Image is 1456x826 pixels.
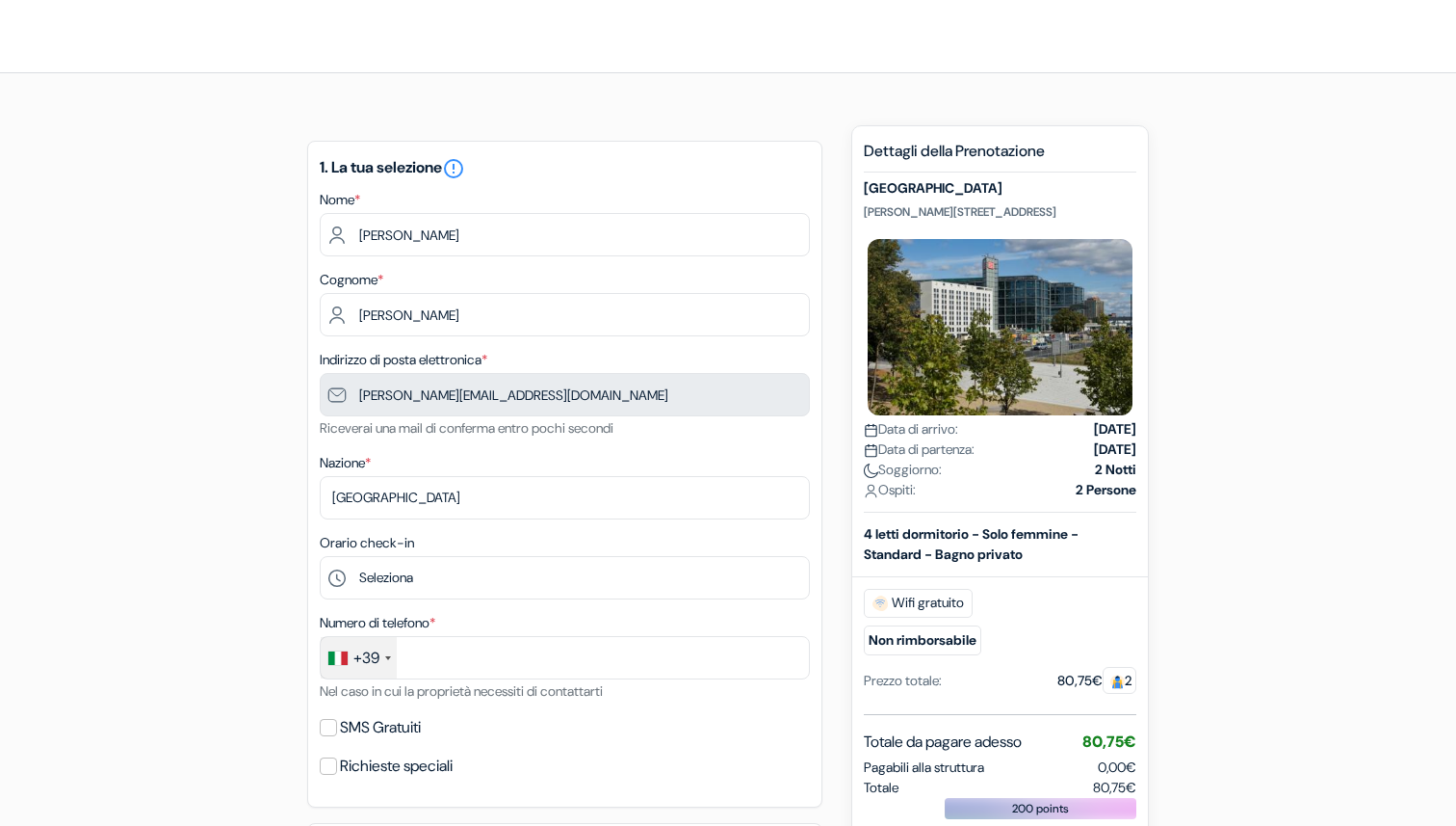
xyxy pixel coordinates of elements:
[320,213,810,256] input: Inserisci il nome
[353,647,379,670] div: +39
[1076,480,1136,500] strong: 2 Persone
[864,758,984,778] span: Pagabili alla struttura
[320,293,810,336] input: Inserisci il cognome
[320,453,371,473] label: Nazione
[864,464,878,478] img: moon.svg
[864,460,942,480] span: Soggiorno:
[864,180,1136,197] h5: [GEOGRAPHIC_DATA]
[1057,671,1136,691] div: 80,75€
[320,682,603,700] small: Nel caso in cui la proprietà necessiti di contattarti
[320,419,613,437] small: Riceverai una mail di conferma entro pochi secondi
[442,157,465,180] i: error_outline
[320,270,383,290] label: Cognome
[864,419,958,440] span: Data di arrivo:
[23,19,264,53] img: OstelliDellaGioventu.com
[864,484,878,498] img: user_icon.svg
[1098,759,1136,776] span: 0,00€
[864,778,898,798] span: Totale
[321,637,397,679] div: Italy (Italia): +39
[1093,778,1136,798] span: 80,75€
[320,157,810,180] h5: 1. La tua selezione
[1110,675,1125,689] img: guest.svg
[864,142,1136,173] h5: Dettagli della Prenotazione
[864,443,878,458] img: calendar.svg
[864,480,916,500] span: Ospiti:
[1103,667,1136,694] span: 2
[320,613,435,633] label: Numero di telefono
[340,714,421,741] label: SMS Gratuiti
[864,731,1022,754] span: Totale da pagare adesso
[320,533,414,553] label: Orario check-in
[1094,419,1136,440] strong: [DATE]
[864,525,1079,563] b: 4 letti dormitorio - Solo femmine - Standard - Bagno privato
[442,157,465,177] a: error_outline
[1012,800,1069,817] span: 200 points
[340,753,453,780] label: Richieste speciali
[864,423,878,438] img: calendar.svg
[1095,460,1136,480] strong: 2 Notti
[320,373,810,416] input: Inserisci il tuo indirizzo email
[872,596,888,611] img: free_wifi.svg
[864,671,942,691] div: Prezzo totale:
[320,350,487,370] label: Indirizzo di posta elettronica
[864,626,981,655] small: Non rimborsabile
[320,190,360,210] label: Nome
[864,589,973,618] span: Wifi gratuito
[864,204,1136,220] p: [PERSON_NAME][STREET_ADDRESS]
[1094,440,1136,460] strong: [DATE]
[864,440,975,460] span: Data di partenza:
[1082,732,1136,752] span: 80,75€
